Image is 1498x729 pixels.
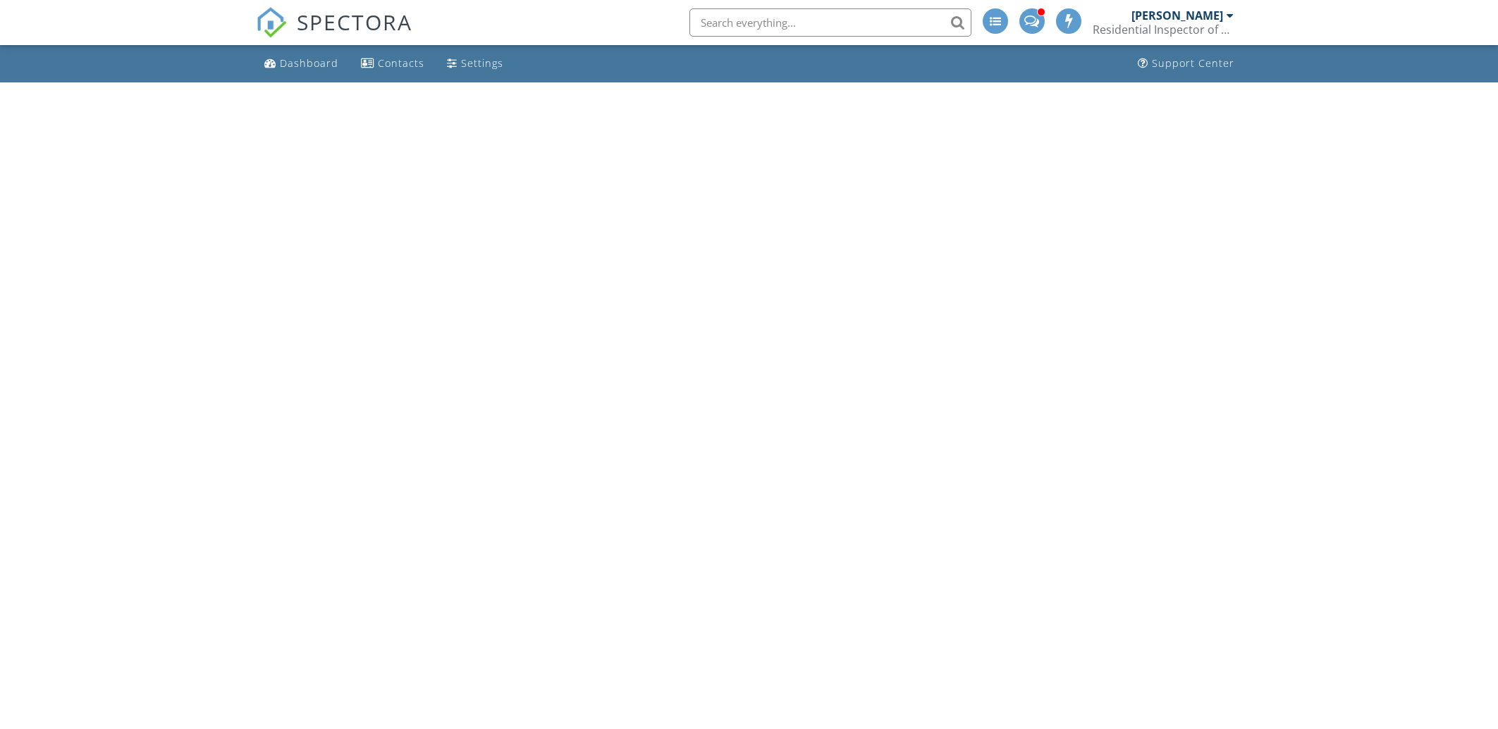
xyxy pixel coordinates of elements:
[461,56,503,70] div: Settings
[1093,23,1234,37] div: Residential Inspector of America
[689,8,971,37] input: Search everything...
[280,56,338,70] div: Dashboard
[1152,56,1234,70] div: Support Center
[441,51,509,77] a: Settings
[355,51,430,77] a: Contacts
[256,19,412,49] a: SPECTORA
[1132,51,1240,77] a: Support Center
[1131,8,1223,23] div: [PERSON_NAME]
[378,56,424,70] div: Contacts
[256,7,287,38] img: The Best Home Inspection Software - Spectora
[297,7,412,37] span: SPECTORA
[259,51,344,77] a: Dashboard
